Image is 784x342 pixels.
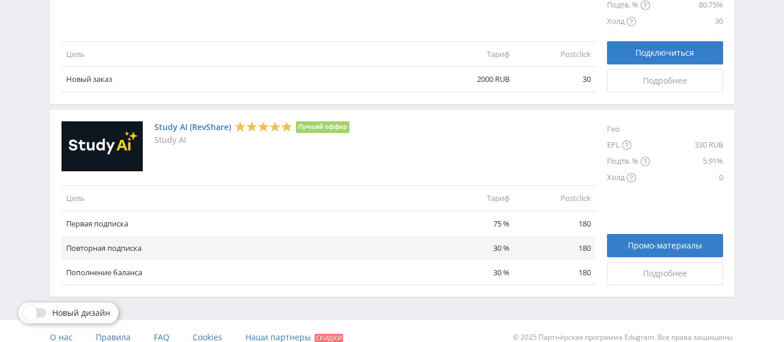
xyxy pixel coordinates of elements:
[62,186,433,211] td: Цель
[607,13,650,30] div: Холд
[650,13,723,30] div: 30
[650,170,723,186] div: 0
[635,48,694,57] span: Подключиться
[433,236,514,260] td: 30 %
[607,69,723,92] a: Подробнее
[514,186,595,211] td: Postclick
[607,262,723,285] a: Подробнее
[514,211,595,236] td: 180
[650,137,723,153] div: 330 RUB
[52,308,110,318] span: Новый дизайн
[607,234,723,257] a: Промо-материалы
[62,236,433,260] td: Повторная подписка
[607,170,650,186] div: Холд
[628,241,702,250] span: Промо-материалы
[607,153,650,170] div: Подтв. %
[315,334,343,342] span: Скидки
[433,260,514,285] td: 30 %
[62,260,433,285] td: Пополнение баланса
[296,121,350,133] li: Лучший оффер
[643,269,687,278] span: Подробнее
[607,121,650,137] div: Гео
[433,42,514,67] td: Тариф
[62,211,433,236] td: Первая подписка
[514,236,595,260] td: 180
[154,135,350,145] p: Study AI
[514,260,595,285] td: 180
[607,137,650,153] div: EPL
[514,42,595,67] td: Postclick
[234,120,292,132] div: 5 Stars
[433,67,514,92] td: 2000 RUB
[62,67,433,92] td: Новый заказ
[154,123,231,132] a: Study AI (RevShare)
[62,121,143,172] img: Study AI (RevShare)
[607,41,723,64] button: Подключиться
[433,211,514,236] td: 75 %
[643,76,687,85] span: Подробнее
[433,186,514,211] td: Тариф
[514,67,595,92] td: 30
[62,42,433,67] td: Цель
[650,153,723,170] div: 5.91%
